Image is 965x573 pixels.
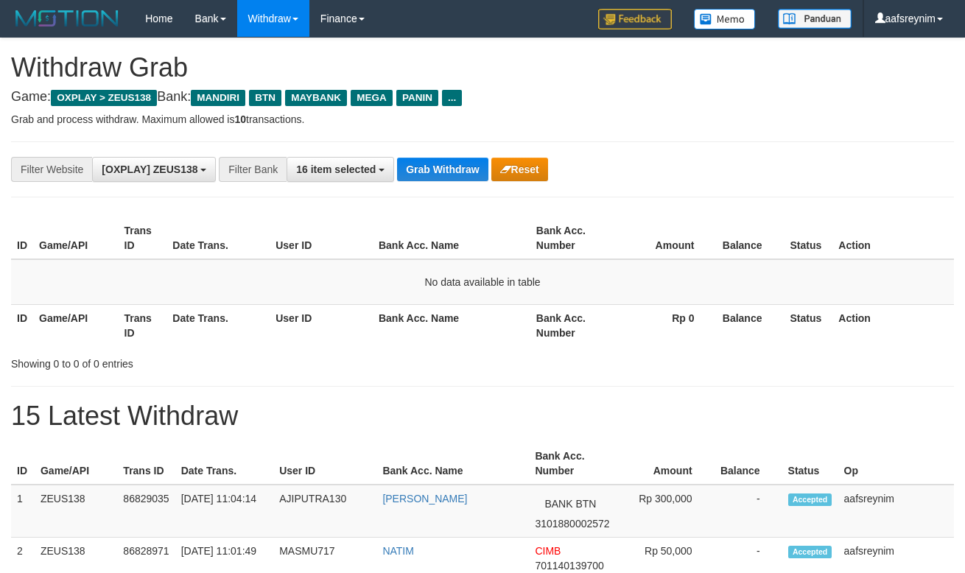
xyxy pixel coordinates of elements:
[166,304,270,346] th: Date Trans.
[92,157,216,182] button: [OXPLAY] ZEUS138
[119,304,167,346] th: Trans ID
[11,259,954,305] td: No data available in table
[11,53,954,82] h1: Withdraw Grab
[397,158,488,181] button: Grab Withdraw
[788,546,832,558] span: Accepted
[716,217,784,259] th: Balance
[382,493,467,505] a: [PERSON_NAME]
[530,217,615,259] th: Bank Acc. Number
[832,217,954,259] th: Action
[715,485,782,538] td: -
[598,9,672,29] img: Feedback.jpg
[11,90,954,105] h4: Game: Bank:
[249,90,281,106] span: BTN
[373,217,530,259] th: Bank Acc. Name
[11,304,33,346] th: ID
[11,485,35,538] td: 1
[694,9,756,29] img: Button%20Memo.svg
[373,304,530,346] th: Bank Acc. Name
[616,443,715,485] th: Amount
[715,443,782,485] th: Balance
[396,90,438,106] span: PANIN
[102,164,197,175] span: [OXPLAY] ZEUS138
[11,217,33,259] th: ID
[535,518,609,530] span: Copy 3101880002572 to clipboard
[287,157,394,182] button: 16 item selected
[11,112,954,127] p: Grab and process withdraw. Maximum allowed is transactions.
[782,443,838,485] th: Status
[838,485,954,538] td: aafsreynim
[33,304,119,346] th: Game/API
[117,485,175,538] td: 86829035
[784,304,832,346] th: Status
[442,90,462,106] span: ...
[11,157,92,182] div: Filter Website
[535,545,561,557] span: CIMB
[117,443,175,485] th: Trans ID
[529,443,615,485] th: Bank Acc. Number
[119,217,167,259] th: Trans ID
[296,164,376,175] span: 16 item selected
[530,304,615,346] th: Bank Acc. Number
[615,217,716,259] th: Amount
[838,443,954,485] th: Op
[615,304,716,346] th: Rp 0
[234,113,246,125] strong: 10
[11,401,954,431] h1: 15 Latest Withdraw
[11,443,35,485] th: ID
[535,560,603,572] span: Copy 701140139700 to clipboard
[535,491,606,516] span: BANK BTN
[778,9,852,29] img: panduan.png
[616,485,715,538] td: Rp 300,000
[285,90,347,106] span: MAYBANK
[491,158,548,181] button: Reset
[273,485,376,538] td: AJIPUTRA130
[273,443,376,485] th: User ID
[35,485,117,538] td: ZEUS138
[382,545,414,557] a: NATIM
[11,351,391,371] div: Showing 0 to 0 of 0 entries
[191,90,245,106] span: MANDIRI
[376,443,529,485] th: Bank Acc. Name
[219,157,287,182] div: Filter Bank
[35,443,117,485] th: Game/API
[270,217,373,259] th: User ID
[716,304,784,346] th: Balance
[784,217,832,259] th: Status
[175,485,274,538] td: [DATE] 11:04:14
[270,304,373,346] th: User ID
[33,217,119,259] th: Game/API
[351,90,393,106] span: MEGA
[11,7,123,29] img: MOTION_logo.png
[175,443,274,485] th: Date Trans.
[51,90,157,106] span: OXPLAY > ZEUS138
[832,304,954,346] th: Action
[788,493,832,506] span: Accepted
[166,217,270,259] th: Date Trans.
